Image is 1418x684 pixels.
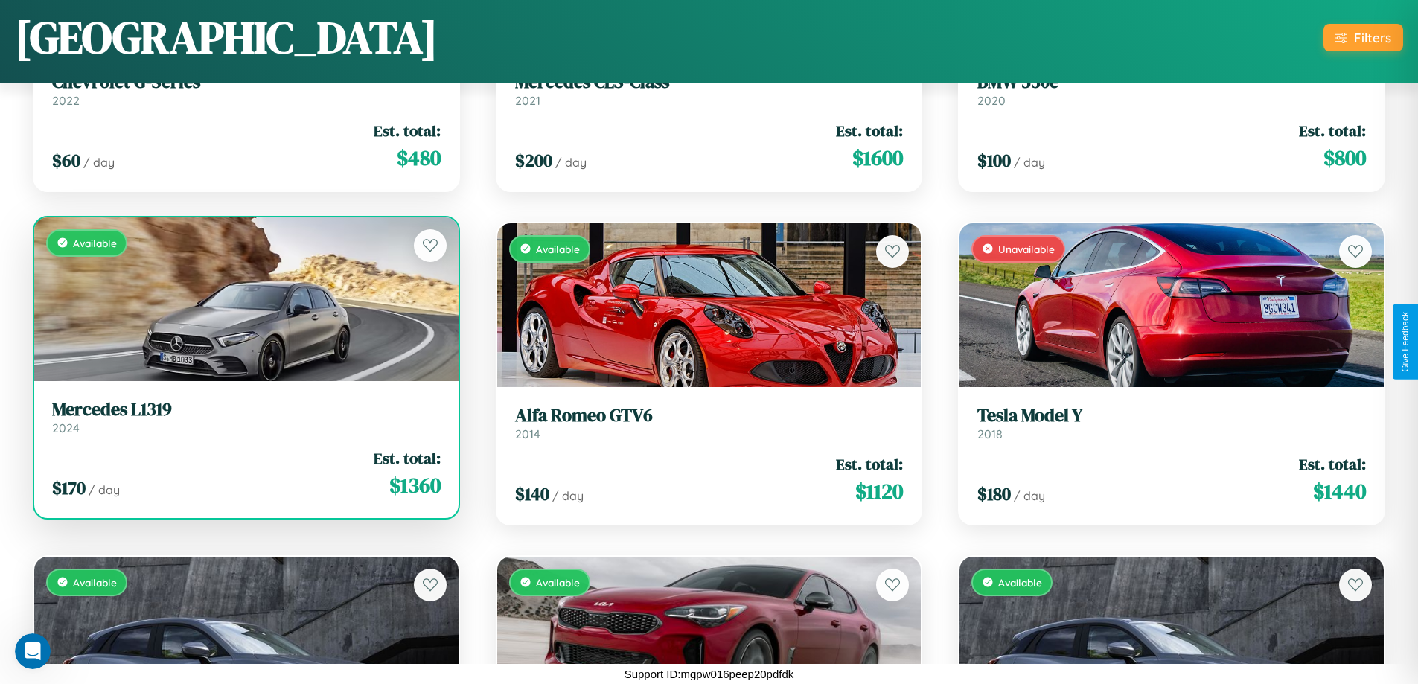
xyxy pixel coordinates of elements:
[515,148,552,173] span: $ 200
[1299,120,1366,141] span: Est. total:
[836,453,903,475] span: Est. total:
[515,482,549,506] span: $ 140
[1299,453,1366,475] span: Est. total:
[552,488,584,503] span: / day
[977,426,1003,441] span: 2018
[515,405,904,441] a: Alfa Romeo GTV62014
[52,421,80,435] span: 2024
[977,71,1366,93] h3: BMW 530e
[1014,155,1045,170] span: / day
[855,476,903,506] span: $ 1120
[515,71,904,108] a: Mercedes CLS-Class2021
[397,143,441,173] span: $ 480
[555,155,587,170] span: / day
[536,243,580,255] span: Available
[836,120,903,141] span: Est. total:
[977,405,1366,426] h3: Tesla Model Y
[977,482,1011,506] span: $ 180
[1014,488,1045,503] span: / day
[515,93,540,108] span: 2021
[15,7,438,68] h1: [GEOGRAPHIC_DATA]
[52,399,441,421] h3: Mercedes L1319
[73,576,117,589] span: Available
[1354,30,1391,45] div: Filters
[89,482,120,497] span: / day
[977,405,1366,441] a: Tesla Model Y2018
[83,155,115,170] span: / day
[52,93,80,108] span: 2022
[52,476,86,500] span: $ 170
[536,576,580,589] span: Available
[374,447,441,469] span: Est. total:
[15,633,51,669] iframe: Intercom live chat
[515,71,904,93] h3: Mercedes CLS-Class
[998,243,1055,255] span: Unavailable
[1313,476,1366,506] span: $ 1440
[625,664,794,684] p: Support ID: mgpw016peep20pdfdk
[1323,143,1366,173] span: $ 800
[515,405,904,426] h3: Alfa Romeo GTV6
[977,71,1366,108] a: BMW 530e2020
[52,148,80,173] span: $ 60
[52,71,441,108] a: Chevrolet G-Series2022
[515,426,540,441] span: 2014
[374,120,441,141] span: Est. total:
[1323,24,1403,51] button: Filters
[389,470,441,500] span: $ 1360
[73,237,117,249] span: Available
[852,143,903,173] span: $ 1600
[977,93,1006,108] span: 2020
[998,576,1042,589] span: Available
[1400,312,1411,372] div: Give Feedback
[52,71,441,93] h3: Chevrolet G-Series
[977,148,1011,173] span: $ 100
[52,399,441,435] a: Mercedes L13192024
